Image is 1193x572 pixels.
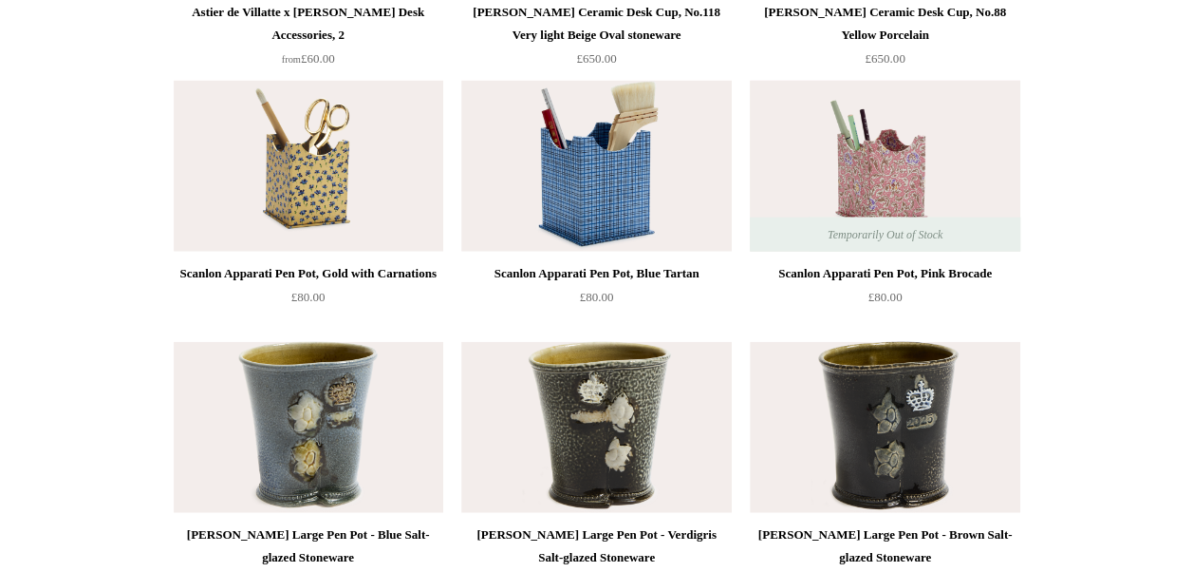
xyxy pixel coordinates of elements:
[461,1,731,79] a: [PERSON_NAME] Ceramic Desk Cup, No.118 Very light Beige Oval stoneware £650.00
[466,1,726,47] div: [PERSON_NAME] Ceramic Desk Cup, No.118 Very light Beige Oval stoneware
[461,81,731,252] a: Scanlon Apparati Pen Pot, Blue Tartan Scanlon Apparati Pen Pot, Blue Tartan
[755,262,1015,285] div: Scanlon Apparati Pen Pot, Pink Brocade
[466,262,726,285] div: Scanlon Apparati Pen Pot, Blue Tartan
[750,262,1019,340] a: Scanlon Apparati Pen Pot, Pink Brocade £80.00
[755,1,1015,47] div: [PERSON_NAME] Ceramic Desk Cup, No.88 Yellow Porcelain
[174,262,443,340] a: Scanlon Apparati Pen Pot, Gold with Carnations £80.00
[174,81,443,252] a: Scanlon Apparati Pen Pot, Gold with Carnations Scanlon Apparati Pen Pot, Gold with Carnations
[461,342,731,513] a: Steve Harrison Large Pen Pot - Verdigris Salt-glazed Stoneware Steve Harrison Large Pen Pot - Ver...
[750,342,1019,513] a: Steve Harrison Large Pen Pot - Brown Salt-glazed Stoneware Steve Harrison Large Pen Pot - Brown S...
[461,262,731,340] a: Scanlon Apparati Pen Pot, Blue Tartan £80.00
[174,342,443,513] a: Steve Harrison Large Pen Pot - Blue Salt-glazed Stoneware Steve Harrison Large Pen Pot - Blue Sal...
[809,218,961,252] span: Temporarily Out of Stock
[755,524,1015,569] div: [PERSON_NAME] Large Pen Pot - Brown Salt-glazed Stoneware
[750,81,1019,252] img: Scanlon Apparati Pen Pot, Pink Brocade
[750,1,1019,79] a: [PERSON_NAME] Ceramic Desk Cup, No.88 Yellow Porcelain £650.00
[178,262,438,285] div: Scanlon Apparati Pen Pot, Gold with Carnations
[750,81,1019,252] a: Scanlon Apparati Pen Pot, Pink Brocade Scanlon Apparati Pen Pot, Pink Brocade Temporarily Out of ...
[174,81,443,252] img: Scanlon Apparati Pen Pot, Gold with Carnations
[466,524,726,569] div: [PERSON_NAME] Large Pen Pot - Verdigris Salt-glazed Stoneware
[282,51,335,66] span: £60.00
[174,342,443,513] img: Steve Harrison Large Pen Pot - Blue Salt-glazed Stoneware
[576,51,616,66] span: £650.00
[178,1,438,47] div: Astier de Villatte x [PERSON_NAME] Desk Accessories, 2
[174,1,443,79] a: Astier de Villatte x [PERSON_NAME] Desk Accessories, 2 from£60.00
[282,54,301,65] span: from
[461,342,731,513] img: Steve Harrison Large Pen Pot - Verdigris Salt-glazed Stoneware
[580,290,614,304] span: £80.00
[178,524,438,569] div: [PERSON_NAME] Large Pen Pot - Blue Salt-glazed Stoneware
[868,290,903,304] span: £80.00
[750,342,1019,513] img: Steve Harrison Large Pen Pot - Brown Salt-glazed Stoneware
[291,290,326,304] span: £80.00
[461,81,731,252] img: Scanlon Apparati Pen Pot, Blue Tartan
[865,51,904,66] span: £650.00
